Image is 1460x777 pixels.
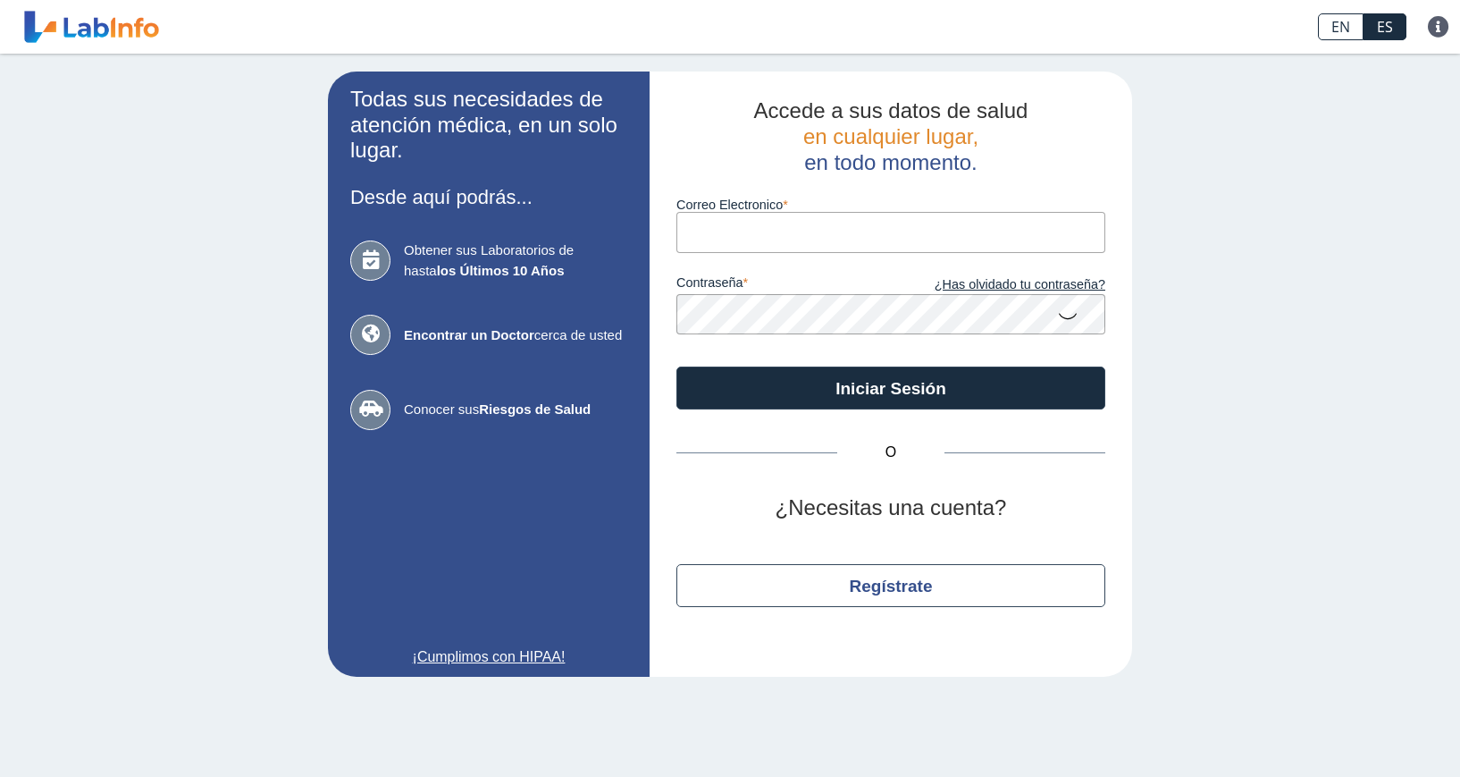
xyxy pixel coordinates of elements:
b: Encontrar un Doctor [404,327,534,342]
h2: ¿Necesitas una cuenta? [676,495,1105,521]
label: Correo Electronico [676,198,1105,212]
h2: Todas sus necesidades de atención médica, en un solo lugar. [350,87,627,164]
span: en todo momento. [804,150,977,174]
span: Obtener sus Laboratorios de hasta [404,241,627,281]
span: en cualquier lugar, [803,124,978,148]
span: Conocer sus [404,400,627,420]
b: Riesgos de Salud [479,401,591,417]
label: contraseña [676,275,891,295]
a: EN [1318,13,1364,40]
button: Regístrate [676,564,1105,607]
a: ES [1364,13,1406,40]
button: Iniciar Sesión [676,367,1105,410]
a: ¡Cumplimos con HIPAA! [350,646,627,668]
span: O [837,442,944,463]
span: Accede a sus datos de salud [754,98,1028,122]
h3: Desde aquí podrás... [350,186,627,208]
span: cerca de usted [404,325,627,346]
b: los Últimos 10 Años [437,263,565,278]
a: ¿Has olvidado tu contraseña? [891,275,1105,295]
